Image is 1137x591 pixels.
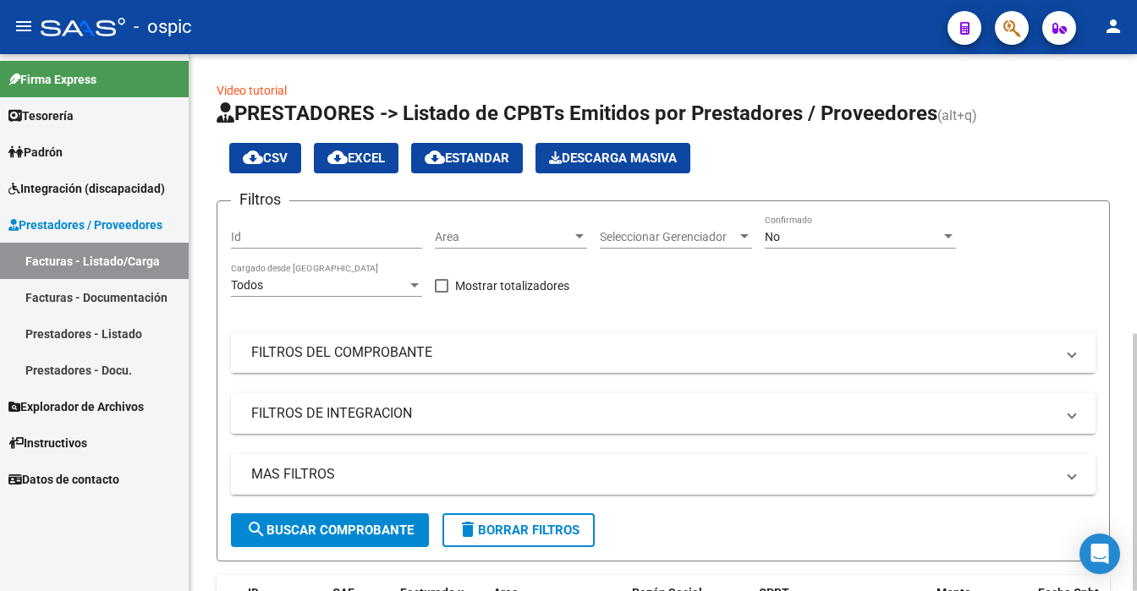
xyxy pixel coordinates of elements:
mat-icon: person [1103,16,1123,36]
mat-panel-title: FILTROS DEL COMPROBANTE [251,343,1055,362]
span: No [765,230,780,244]
span: EXCEL [327,150,385,166]
h3: Filtros [231,188,289,211]
span: Padrón [8,143,63,161]
mat-icon: cloud_download [243,147,263,167]
span: Area [435,230,572,244]
span: Tesorería [8,107,74,125]
span: Datos de contacto [8,470,119,489]
button: EXCEL [314,143,398,173]
span: Firma Express [8,70,96,89]
span: Seleccionar Gerenciador [600,230,737,244]
mat-icon: search [246,519,266,539]
mat-icon: cloud_download [425,147,445,167]
span: Mostrar totalizadores [455,276,569,296]
span: Descarga Masiva [549,150,677,166]
mat-icon: menu [14,16,34,36]
app-download-masive: Descarga masiva de comprobantes (adjuntos) [536,143,690,173]
span: Borrar Filtros [458,523,579,538]
span: Explorador de Archivos [8,397,144,416]
mat-expansion-panel-header: FILTROS DE INTEGRACION [231,393,1096,434]
span: Estandar [425,150,509,166]
button: Descarga Masiva [536,143,690,173]
mat-expansion-panel-header: FILTROS DEL COMPROBANTE [231,332,1096,373]
button: Buscar Comprobante [231,513,429,547]
span: Todos [231,278,263,292]
mat-expansion-panel-header: MAS FILTROS [231,454,1096,495]
span: PRESTADORES -> Listado de CPBTs Emitidos por Prestadores / Proveedores [217,101,937,125]
button: CSV [229,143,301,173]
mat-icon: delete [458,519,478,539]
span: Prestadores / Proveedores [8,216,162,234]
div: Open Intercom Messenger [1079,534,1120,574]
span: - ospic [134,8,192,46]
span: (alt+q) [937,107,977,123]
span: Integración (discapacidad) [8,179,165,198]
span: Instructivos [8,434,87,452]
a: Video tutorial [217,84,287,97]
span: CSV [243,150,288,166]
mat-icon: cloud_download [327,147,348,167]
span: Buscar Comprobante [246,523,414,538]
button: Borrar Filtros [442,513,595,547]
mat-panel-title: FILTROS DE INTEGRACION [251,404,1055,423]
button: Estandar [411,143,523,173]
mat-panel-title: MAS FILTROS [251,465,1055,484]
